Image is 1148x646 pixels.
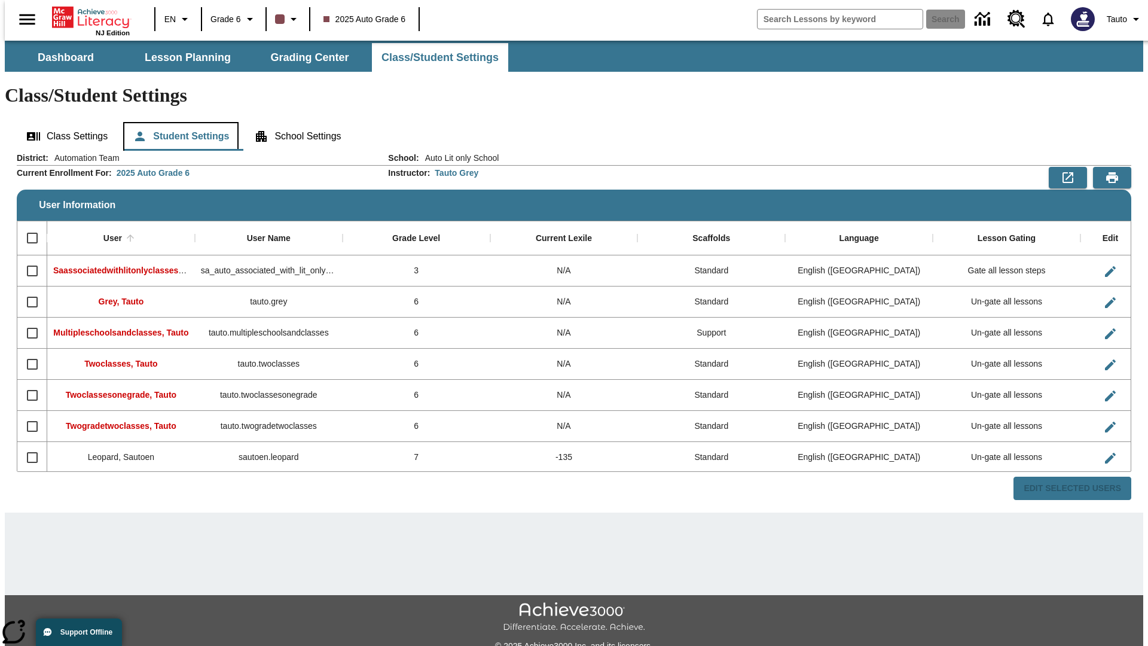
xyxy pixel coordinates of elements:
div: User [103,233,122,244]
div: 6 [343,349,490,380]
div: Class/Student Settings [17,122,1131,151]
span: Support Offline [60,628,112,636]
div: SubNavbar [5,43,509,72]
button: Grading Center [250,43,370,72]
div: N/A [490,349,638,380]
div: N/A [490,380,638,411]
h1: Class/Student Settings [5,84,1143,106]
div: 6 [343,318,490,349]
div: Home [52,4,130,36]
button: Profile/Settings [1102,8,1148,30]
div: Current Lexile [536,233,592,244]
div: sa_auto_associated_with_lit_only_classes [195,255,343,287]
div: Gate all lesson steps [933,255,1080,287]
a: Data Center [967,3,1000,36]
div: English (US) [785,255,933,287]
button: Class/Student Settings [372,43,508,72]
div: User Name [247,233,291,244]
span: Twogradetwoclasses, Tauto [66,421,176,431]
div: English (US) [785,349,933,380]
div: Un-gate all lessons [933,411,1080,442]
div: User Information [17,152,1131,501]
div: Un-gate all lessons [933,318,1080,349]
span: Grey, Tauto [99,297,144,306]
a: Home [52,5,130,29]
div: Tauto Grey [435,167,478,179]
button: Edit User [1098,384,1122,408]
div: Standard [637,255,785,287]
div: 3 [343,255,490,287]
span: Twoclassesonegrade, Tauto [66,390,176,400]
span: User Information [39,200,115,211]
div: sautoen.leopard [195,442,343,473]
span: Auto Lit only School [419,152,499,164]
button: Print Preview [1093,167,1131,188]
div: English (US) [785,287,933,318]
div: Un-gate all lessons [933,287,1080,318]
div: Standard [637,411,785,442]
h2: School : [388,153,419,163]
div: 2025 Auto Grade 6 [117,167,190,179]
button: Select a new avatar [1064,4,1102,35]
div: 6 [343,287,490,318]
div: Support [637,318,785,349]
div: English (US) [785,380,933,411]
div: Un-gate all lessons [933,380,1080,411]
div: English (US) [785,318,933,349]
input: search field [758,10,923,29]
button: Edit User [1098,415,1122,439]
div: 6 [343,380,490,411]
div: 7 [343,442,490,473]
div: Scaffolds [692,233,730,244]
img: Avatar [1071,7,1095,31]
button: Edit User [1098,353,1122,377]
span: Grade 6 [210,13,241,26]
button: Dashboard [6,43,126,72]
button: Class Settings [17,122,117,151]
img: Achieve3000 Differentiate Accelerate Achieve [503,602,645,633]
div: tauto.twoclasses [195,349,343,380]
span: Multipleschoolsandclasses, Tauto [53,328,188,337]
div: English (US) [785,411,933,442]
button: Class color is dark brown. Change class color [270,8,306,30]
a: Notifications [1033,4,1064,35]
span: Twoclasses, Tauto [84,359,157,368]
div: 6 [343,411,490,442]
h2: District : [17,153,48,163]
div: Un-gate all lessons [933,349,1080,380]
button: Edit User [1098,446,1122,470]
div: tauto.twogradetwoclasses [195,411,343,442]
div: tauto.multipleschoolsandclasses [195,318,343,349]
button: Student Settings [123,122,239,151]
span: Automation Team [48,152,120,164]
div: Edit [1103,233,1118,244]
div: -135 [490,442,638,473]
div: Standard [637,380,785,411]
button: Open side menu [10,2,45,37]
button: Export to CSV [1049,167,1087,188]
div: tauto.twoclassesonegrade [195,380,343,411]
div: Standard [637,349,785,380]
span: NJ Edition [96,29,130,36]
button: Lesson Planning [128,43,248,72]
h2: Instructor : [388,168,430,178]
button: Edit User [1098,260,1122,284]
div: N/A [490,255,638,287]
div: N/A [490,318,638,349]
span: 2025 Auto Grade 6 [323,13,406,26]
div: Standard [637,287,785,318]
span: Saassociatedwithlitonlyclasses, Saassociatedwithlitonlyclasses [53,266,308,275]
div: Grade Level [392,233,440,244]
button: Language: EN, Select a language [159,8,197,30]
div: Language [839,233,879,244]
span: Leopard, Sautoen [88,452,154,462]
span: EN [164,13,176,26]
span: Tauto [1107,13,1127,26]
button: Grade: Grade 6, Select a grade [206,8,262,30]
div: N/A [490,411,638,442]
div: English (US) [785,442,933,473]
div: Un-gate all lessons [933,442,1080,473]
div: Lesson Gating [978,233,1036,244]
div: N/A [490,287,638,318]
button: School Settings [245,122,350,151]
